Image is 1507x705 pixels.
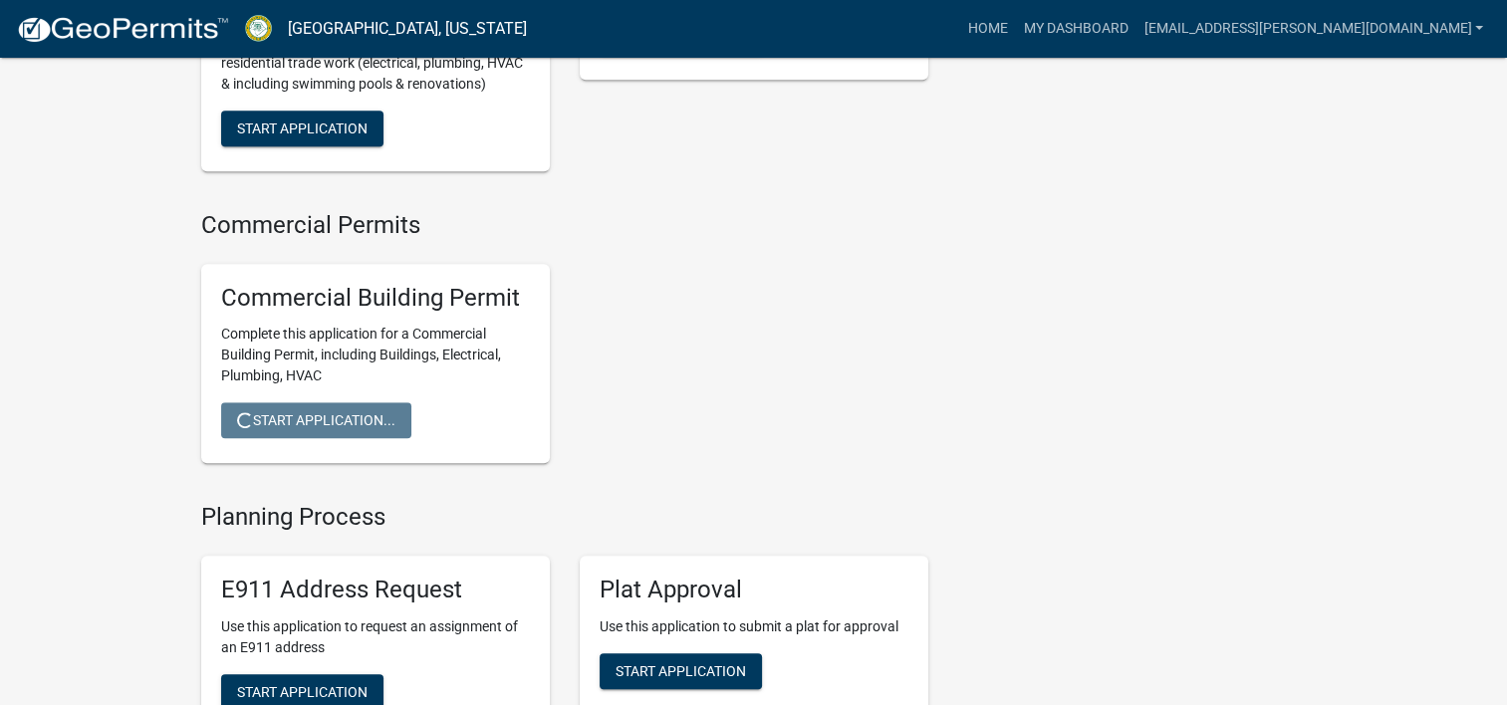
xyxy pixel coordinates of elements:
[1135,10,1491,48] a: [EMAIL_ADDRESS][PERSON_NAME][DOMAIN_NAME]
[288,12,527,46] a: [GEOGRAPHIC_DATA], [US_STATE]
[221,402,411,438] button: Start Application...
[221,284,530,313] h5: Commercial Building Permit
[245,15,272,42] img: Crawford County, Georgia
[1015,10,1135,48] a: My Dashboard
[959,10,1015,48] a: Home
[237,119,368,135] span: Start Application
[221,616,530,658] p: Use this application to request an assignment of an E911 address
[600,616,908,637] p: Use this application to submit a plat for approval
[221,576,530,604] h5: E911 Address Request
[201,503,928,532] h4: Planning Process
[237,684,368,700] span: Start Application
[616,663,746,679] span: Start Application
[600,576,908,604] h5: Plat Approval
[237,412,395,428] span: Start Application...
[221,324,530,386] p: Complete this application for a Commercial Building Permit, including Buildings, Electrical, Plum...
[221,111,383,146] button: Start Application
[600,653,762,689] button: Start Application
[201,211,928,240] h4: Commercial Permits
